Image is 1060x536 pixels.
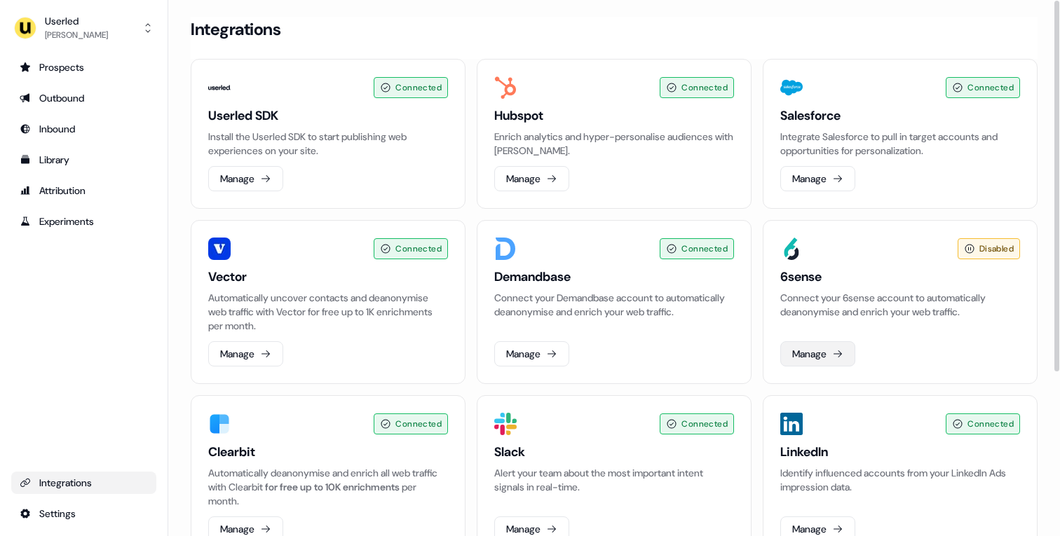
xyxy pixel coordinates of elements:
a: Go to Inbound [11,118,156,140]
div: Inbound [20,122,148,136]
p: Alert your team about the most important intent signals in real-time. [494,466,734,494]
a: Go to templates [11,149,156,171]
span: Connected [681,81,728,95]
h3: Salesforce [780,107,1020,124]
div: Experiments [20,214,148,228]
span: Connected [967,417,1014,431]
a: Go to attribution [11,179,156,202]
h3: Vector [208,268,448,285]
a: Go to experiments [11,210,156,233]
div: Automatically deanonymise and enrich all web traffic with Clearbit per month. [208,466,448,508]
p: Enrich analytics and hyper-personalise audiences with [PERSON_NAME]. [494,130,734,158]
button: Manage [208,341,283,366]
div: Integrations [20,476,148,490]
h3: Userled SDK [208,107,448,124]
h3: LinkedIn [780,444,1020,460]
div: Outbound [20,91,148,105]
h3: Slack [494,444,734,460]
span: Connected [681,242,728,256]
div: Prospects [20,60,148,74]
div: Settings [20,507,148,521]
button: Manage [494,341,569,366]
button: Manage [494,166,569,191]
span: Connected [395,242,442,256]
a: Go to integrations [11,502,156,525]
h3: Clearbit [208,444,448,460]
a: Go to prospects [11,56,156,78]
img: Vector image [208,238,231,260]
button: Manage [208,166,283,191]
h3: Demandbase [494,268,734,285]
span: Disabled [979,242,1014,256]
span: Connected [395,417,442,431]
div: Library [20,153,148,167]
p: Integrate Salesforce to pull in target accounts and opportunities for personalization. [780,130,1020,158]
p: Install the Userled SDK to start publishing web experiences on your site. [208,130,448,158]
div: Userled [45,14,108,28]
p: Connect your 6sense account to automatically deanonymise and enrich your web traffic. [780,291,1020,319]
a: Go to integrations [11,472,156,494]
span: Connected [681,417,728,431]
div: Attribution [20,184,148,198]
button: Manage [780,341,855,366]
h3: Hubspot [494,107,734,124]
h3: Integrations [191,19,280,40]
h3: 6sense [780,268,1020,285]
button: Userled[PERSON_NAME] [11,11,156,45]
span: Connected [967,81,1014,95]
p: Connect your Demandbase account to automatically deanonymise and enrich your web traffic. [494,291,734,319]
div: [PERSON_NAME] [45,28,108,42]
p: Automatically uncover contacts and deanonymise web traffic with Vector for free up to 1K enrichme... [208,291,448,333]
p: Identify influenced accounts from your LinkedIn Ads impression data. [780,466,1020,494]
button: Manage [780,166,855,191]
a: Go to outbound experience [11,87,156,109]
span: Connected [395,81,442,95]
span: for free up to 10K enrichments [265,481,400,493]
